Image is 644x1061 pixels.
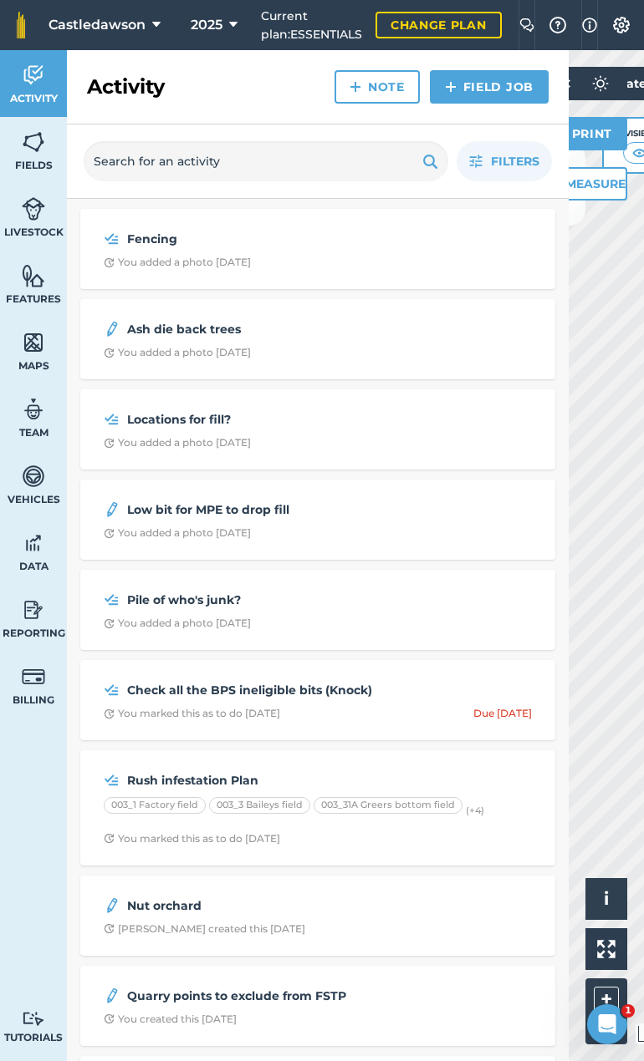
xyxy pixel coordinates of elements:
[90,886,545,946] a: Nut orchardClock with arrow pointing clockwise[PERSON_NAME] created this [DATE]
[104,896,120,916] img: svg+xml;base64,PD94bWwgdmVyc2lvbj0iMS4wIiBlbmNvZGluZz0idXRmLTgiPz4KPCEtLSBHZW5lcmF0b3I6IEFkb2JlIE...
[104,708,115,719] img: Clock with arrow pointing clockwise
[585,878,627,920] button: i
[445,77,457,97] img: svg+xml;base64,PHN2ZyB4bWxucz0iaHR0cDovL3d3dy53My5vcmcvMjAwMC9zdmciIHdpZHRoPSIxNCIgaGVpZ2h0PSIyNC...
[22,597,45,622] img: svg+xml;base64,PD94bWwgdmVyc2lvbj0iMS4wIiBlbmNvZGluZz0idXRmLTgiPz4KPCEtLSBHZW5lcmF0b3I6IEFkb2JlIE...
[611,17,631,33] img: A cog icon
[104,797,206,814] div: 003_1 Factory field
[90,309,545,369] a: Ash die back treesClock with arrow pointing clockwiseYou added a photo [DATE]
[127,500,392,519] strong: Low bit for MPE to drop fill
[594,987,619,1012] button: +
[104,1013,115,1024] img: Clock with arrow pointing clockwise
[104,436,251,449] div: You added a photo [DATE]
[587,1004,627,1044] iframe: Intercom live chat
[90,760,545,855] a: Rush infestation Plan003_1 Factory field003_3 Baileys field003_31A Greers bottom field(+4)Clock w...
[520,167,627,201] button: Measure
[22,263,45,288] img: svg+xml;base64,PHN2ZyB4bWxucz0iaHR0cDovL3d3dy53My5vcmcvMjAwMC9zdmciIHdpZHRoPSI1NiIgaGVpZ2h0PSI2MC...
[104,319,120,339] img: svg+xml;base64,PD94bWwgdmVyc2lvbj0iMS4wIiBlbmNvZGluZz0idXRmLTgiPz4KPCEtLSBHZW5lcmF0b3I6IEFkb2JlIE...
[127,591,392,609] strong: Pile of who's junk?
[466,805,484,816] small: (+ 4 )
[104,922,305,936] div: [PERSON_NAME] created this [DATE]
[621,1004,635,1018] span: 1
[534,117,628,150] button: Print
[104,257,115,268] img: Clock with arrow pointing clockwise
[335,70,420,104] a: Note
[22,196,45,221] img: svg+xml;base64,PD94bWwgdmVyc2lvbj0iMS4wIiBlbmNvZGluZz0idXRmLTgiPz4KPCEtLSBHZW5lcmF0b3I6IEFkb2JlIE...
[22,664,45,689] img: svg+xml;base64,PD94bWwgdmVyc2lvbj0iMS4wIiBlbmNvZGluZz0idXRmLTgiPz4KPCEtLSBHZW5lcmF0b3I6IEFkb2JlIE...
[104,229,120,249] img: svg+xml;base64,PD94bWwgdmVyc2lvbj0iMS4wIiBlbmNvZGluZz0idXRmLTgiPz4KPCEtLSBHZW5lcmF0b3I6IEFkb2JlIE...
[104,500,120,520] img: svg+xml;base64,PD94bWwgdmVyc2lvbj0iMS4wIiBlbmNvZGluZz0idXRmLTgiPz4KPCEtLSBHZW5lcmF0b3I6IEFkb2JlIE...
[104,923,115,934] img: Clock with arrow pointing clockwise
[261,7,362,44] span: Current plan : ESSENTIALS
[22,1011,45,1027] img: svg+xml;base64,PD94bWwgdmVyc2lvbj0iMS4wIiBlbmNvZGluZz0idXRmLTgiPz4KPCEtLSBHZW5lcmF0b3I6IEFkb2JlIE...
[90,219,545,279] a: FencingClock with arrow pointing clockwiseYou added a photo [DATE]
[104,618,115,629] img: Clock with arrow pointing clockwise
[376,12,502,38] a: Change plan
[22,63,45,88] img: svg+xml;base64,PD94bWwgdmVyc2lvbj0iMS4wIiBlbmNvZGluZz0idXRmLTgiPz4KPCEtLSBHZW5lcmF0b3I6IEFkb2JlIE...
[22,397,45,422] img: svg+xml;base64,PD94bWwgdmVyc2lvbj0iMS4wIiBlbmNvZGluZz0idXRmLTgiPz4KPCEtLSBHZW5lcmF0b3I6IEFkb2JlIE...
[473,707,532,720] div: Due [DATE]
[104,590,120,610] img: svg+xml;base64,PD94bWwgdmVyc2lvbj0iMS4wIiBlbmNvZGluZz0idXRmLTgiPz4KPCEtLSBHZW5lcmF0b3I6IEFkb2JlIE...
[104,526,251,540] div: You added a photo [DATE]
[104,348,115,358] img: Clock with arrow pointing clockwise
[314,797,463,814] div: 003_31A Greers bottom field
[90,490,545,550] a: Low bit for MPE to drop fillClock with arrow pointing clockwiseYou added a photo [DATE]
[104,617,251,630] div: You added a photo [DATE]
[127,230,392,248] strong: Fencing
[49,15,146,35] span: Castledawson
[90,580,545,640] a: Pile of who's junk?Clock with arrow pointing clockwiseYou added a photo [DATE]
[104,770,120,790] img: svg+xml;base64,PD94bWwgdmVyc2lvbj0iMS4wIiBlbmNvZGluZz0idXRmLTgiPz4KPCEtLSBHZW5lcmF0b3I6IEFkb2JlIE...
[104,986,120,1006] img: svg+xml;base64,PD94bWwgdmVyc2lvbj0iMS4wIiBlbmNvZGluZz0idXRmLTgiPz4KPCEtLSBHZW5lcmF0b3I6IEFkb2JlIE...
[22,464,45,489] img: svg+xml;base64,PD94bWwgdmVyc2lvbj0iMS4wIiBlbmNvZGluZz0idXRmLTgiPz4KPCEtLSBHZW5lcmF0b3I6IEFkb2JlIE...
[87,74,165,100] h2: Activity
[525,67,627,100] button: 19 °C
[22,129,45,155] img: svg+xml;base64,PHN2ZyB4bWxucz0iaHR0cDovL3d3dy53My5vcmcvMjAwMC9zdmciIHdpZHRoPSI1NiIgaGVpZ2h0PSI2MC...
[104,256,251,269] div: You added a photo [DATE]
[104,707,280,720] div: You marked this as to do [DATE]
[457,141,552,181] button: Filters
[127,681,392,699] strong: Check all the BPS ineligible bits (Knock)
[90,399,545,459] a: Locations for fill?Clock with arrow pointing clockwiseYou added a photo [DATE]
[519,18,534,31] img: Two speech bubbles overlapping with the left bubble in the forefront
[127,987,392,1005] strong: Quarry points to exclude from FSTP
[104,832,280,845] div: You marked this as to do [DATE]
[350,77,361,97] img: svg+xml;base64,PHN2ZyB4bWxucz0iaHR0cDovL3d3dy53My5vcmcvMjAwMC9zdmciIHdpZHRoPSIxNCIgaGVpZ2h0PSIyNC...
[127,771,392,789] strong: Rush infestation Plan
[191,15,222,35] span: 2025
[104,1013,237,1026] div: You created this [DATE]
[90,670,545,730] a: Check all the BPS ineligible bits (Knock)Clock with arrow pointing clockwiseYou marked this as to...
[104,346,251,359] div: You added a photo [DATE]
[584,67,617,100] img: svg+xml;base64,PD94bWwgdmVyc2lvbj0iMS4wIiBlbmNvZGluZz0idXRmLTgiPz4KPCEtLSBHZW5lcmF0b3I6IEFkb2JlIE...
[104,409,120,429] img: svg+xml;base64,PD94bWwgdmVyc2lvbj0iMS4wIiBlbmNvZGluZz0idXRmLTgiPz4KPCEtLSBHZW5lcmF0b3I6IEFkb2JlIE...
[209,797,310,814] div: 003_3 Baileys field
[127,896,392,915] strong: Nut orchard
[422,151,438,171] img: svg+xml;base64,PHN2ZyB4bWxucz0iaHR0cDovL3d3dy53My5vcmcvMjAwMC9zdmciIHdpZHRoPSIxOSIgaGVpZ2h0PSIyNC...
[491,152,539,170] span: Filters
[127,410,392,429] strong: Locations for fill?
[430,70,549,104] a: Field Job
[548,17,568,33] img: A question mark icon
[104,438,115,449] img: Clock with arrow pointing clockwise
[22,530,45,556] img: svg+xml;base64,PD94bWwgdmVyc2lvbj0iMS4wIiBlbmNvZGluZz0idXRmLTgiPz4KPCEtLSBHZW5lcmF0b3I6IEFkb2JlIE...
[604,888,609,909] span: i
[597,940,616,958] img: Four arrows, one pointing top left, one top right, one bottom right and the last bottom left
[104,528,115,539] img: Clock with arrow pointing clockwise
[22,330,45,355] img: svg+xml;base64,PHN2ZyB4bWxucz0iaHR0cDovL3d3dy53My5vcmcvMjAwMC9zdmciIHdpZHRoPSI1NiIgaGVpZ2h0PSI2MC...
[90,976,545,1036] a: Quarry points to exclude from FSTPClock with arrow pointing clockwiseYou created this [DATE]
[84,141,448,181] input: Search for an activity
[17,12,25,38] img: fieldmargin Logo
[104,833,115,844] img: Clock with arrow pointing clockwise
[104,680,120,700] img: svg+xml;base64,PD94bWwgdmVyc2lvbj0iMS4wIiBlbmNvZGluZz0idXRmLTgiPz4KPCEtLSBHZW5lcmF0b3I6IEFkb2JlIE...
[582,15,597,35] img: svg+xml;base64,PHN2ZyB4bWxucz0iaHR0cDovL3d3dy53My5vcmcvMjAwMC9zdmciIHdpZHRoPSIxNyIgaGVpZ2h0PSIxNy...
[127,320,392,338] strong: Ash die back trees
